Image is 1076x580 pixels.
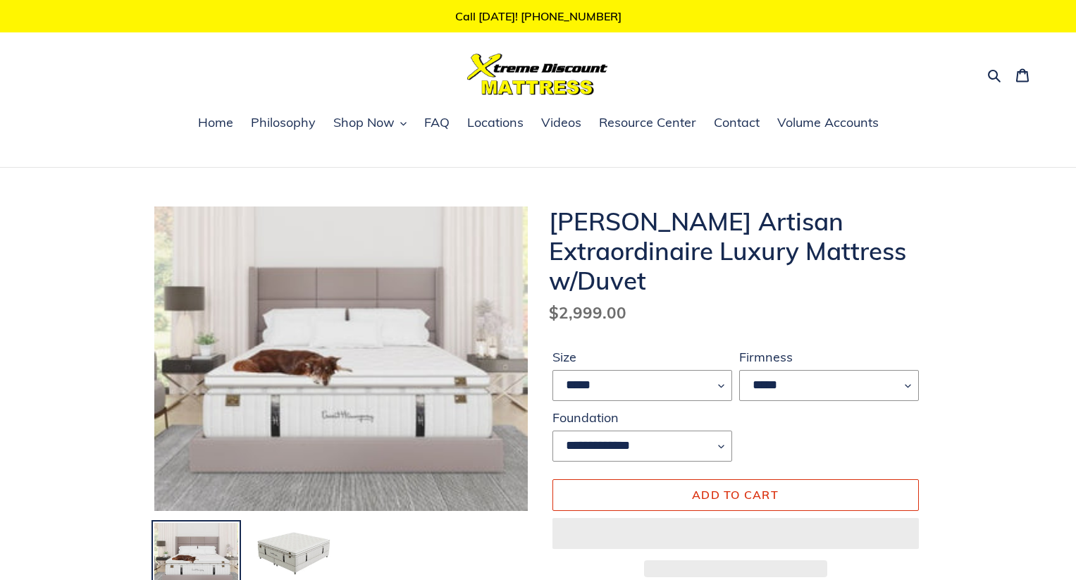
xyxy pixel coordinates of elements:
span: Shop Now [333,114,395,131]
a: Videos [534,113,588,134]
span: Resource Center [599,114,696,131]
img: Xtreme Discount Mattress [467,54,608,95]
span: FAQ [424,114,450,131]
span: Volume Accounts [777,114,879,131]
a: Resource Center [592,113,703,134]
h1: [PERSON_NAME] Artisan Extraordinaire Luxury Mattress w/Duvet [549,206,922,295]
a: FAQ [417,113,457,134]
a: Home [191,113,240,134]
a: Locations [460,113,531,134]
span: $2,999.00 [549,302,626,323]
a: Contact [707,113,767,134]
img: artesian-extraordinaire-mattress [154,206,528,510]
a: Philosophy [244,113,323,134]
button: Add to cart [552,479,919,510]
button: Shop Now [326,113,414,134]
span: Home [198,114,233,131]
label: Size [552,347,732,366]
span: Locations [467,114,524,131]
label: Firmness [739,347,919,366]
span: Philosophy [251,114,316,131]
span: Contact [714,114,760,131]
label: Foundation [552,408,732,427]
span: Add to cart [692,488,779,502]
span: Videos [541,114,581,131]
a: Volume Accounts [770,113,886,134]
